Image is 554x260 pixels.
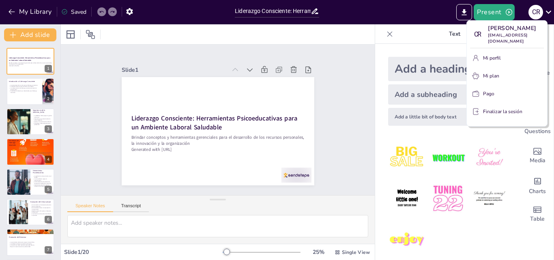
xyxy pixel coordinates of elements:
font: Finalizar la sesión [483,108,522,115]
font: Pago [483,90,494,97]
font: [PERSON_NAME] [488,24,537,32]
button: Mi plan [470,69,544,82]
font: Mi plan [483,73,499,79]
font: Mi perfil [483,55,501,61]
font: CR [474,30,481,38]
font: [EMAIL_ADDRESS][DOMAIN_NAME] [488,32,528,44]
button: Finalizar la sesión [470,105,544,118]
button: Mi perfil [470,52,544,64]
button: Pago [470,87,544,100]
